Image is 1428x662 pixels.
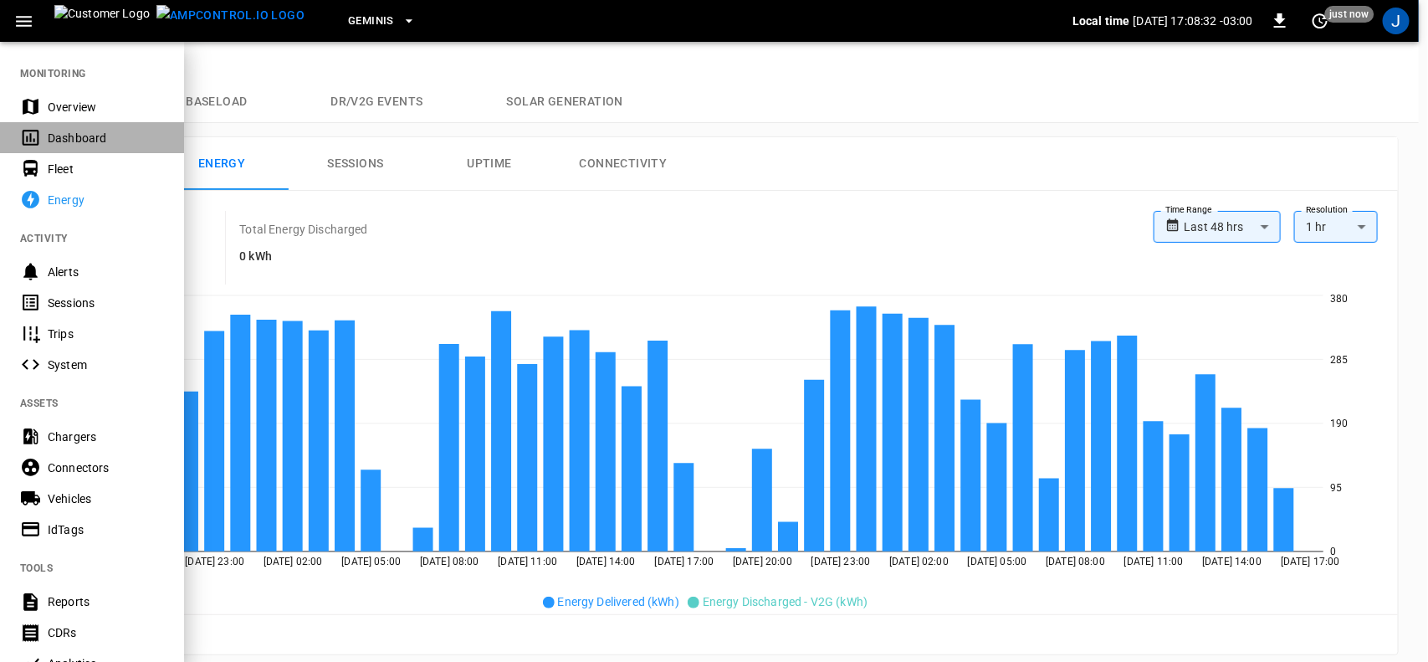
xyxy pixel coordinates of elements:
div: Vehicles [48,490,164,507]
div: Dashboard [48,130,164,146]
div: Energy [48,192,164,208]
div: Overview [48,99,164,115]
div: Fleet [48,161,164,177]
div: Sessions [48,295,164,311]
p: Local time [1072,13,1130,29]
div: CDRs [48,624,164,641]
button: set refresh interval [1307,8,1333,34]
span: Geminis [348,12,394,31]
p: [DATE] 17:08:32 -03:00 [1134,13,1253,29]
img: ampcontrol.io logo [156,5,305,26]
img: Customer Logo [54,5,150,37]
div: Alerts [48,264,164,280]
span: just now [1325,6,1374,23]
div: profile-icon [1383,8,1410,34]
div: System [48,357,164,373]
div: Chargers [48,429,164,445]
div: Trips [48,326,164,342]
div: Reports [48,593,164,610]
div: Connectors [48,459,164,476]
div: IdTags [48,521,164,538]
